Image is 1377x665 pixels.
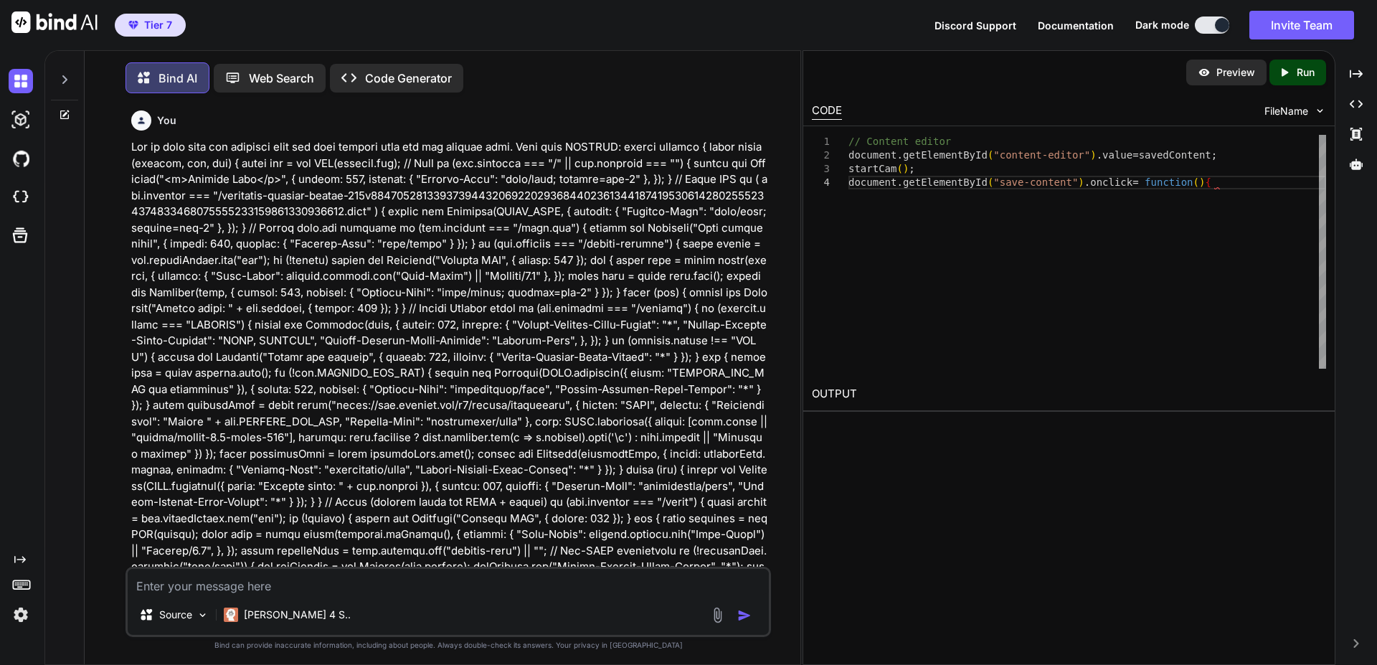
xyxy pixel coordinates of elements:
div: CODE [812,103,842,120]
img: Bind AI [11,11,98,33]
div: 2 [812,148,830,162]
span: "content-editor" [993,149,1090,161]
div: 1 [812,135,830,148]
span: . [896,149,902,161]
span: Discord Support [934,19,1016,32]
span: Dark mode [1135,18,1189,32]
span: onclick [1090,176,1132,188]
span: { [1205,176,1211,188]
span: value [1102,149,1132,161]
span: ( [988,176,993,188]
span: function [1145,176,1193,188]
span: ) [1199,176,1205,188]
span: = [1132,149,1138,161]
span: Tier 7 [144,18,172,32]
div: 3 [812,162,830,176]
span: ) [1078,176,1084,188]
span: ( [1193,176,1198,188]
img: attachment [709,607,726,623]
span: // Content editor [848,136,951,147]
img: icon [737,608,752,623]
img: settings [9,603,33,627]
span: getElementById [903,149,988,161]
span: ( [988,149,993,161]
span: ( [896,163,902,174]
img: Pick Models [197,609,209,621]
p: Web Search [249,70,314,87]
p: Bind can provide inaccurate information, including about people. Always double-check its answers.... [126,640,771,651]
span: document [848,176,896,188]
img: Claude 4 Sonnet [224,608,238,622]
span: ) [903,163,909,174]
img: cloudideIcon [9,185,33,209]
p: Source [159,608,192,622]
p: [PERSON_NAME] 4 S.. [244,608,351,622]
h6: You [157,113,176,128]
p: Preview [1216,65,1255,80]
span: document [848,149,896,161]
img: darkChat [9,69,33,93]
button: Documentation [1038,18,1114,33]
h2: OUTPUT [803,377,1335,411]
span: . [1084,176,1089,188]
span: Documentation [1038,19,1114,32]
img: githubDark [9,146,33,171]
span: ; [909,163,914,174]
p: Code Generator [365,70,452,87]
span: . [1096,149,1102,161]
button: Invite Team [1249,11,1354,39]
span: "save-content" [993,176,1078,188]
span: = [1132,176,1138,188]
span: startCam [848,163,896,174]
span: getElementById [903,176,988,188]
span: FileName [1264,104,1308,118]
img: chevron down [1314,105,1326,117]
button: premiumTier 7 [115,14,186,37]
img: preview [1198,66,1211,79]
span: savedContent [1138,149,1211,161]
span: ; [1211,149,1216,161]
span: ) [1090,149,1096,161]
div: 4 [812,176,830,189]
img: premium [128,21,138,29]
p: Bind AI [158,70,197,87]
span: . [896,176,902,188]
img: darkAi-studio [9,108,33,132]
p: Run [1297,65,1315,80]
button: Discord Support [934,18,1016,33]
